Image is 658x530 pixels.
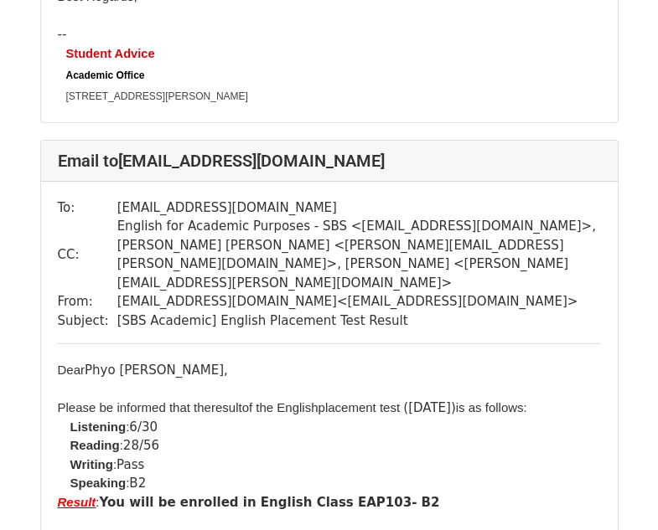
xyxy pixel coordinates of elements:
li: B2 [70,474,601,493]
font: Dear [58,363,85,377]
span: -- [58,27,67,42]
td: [EMAIL_ADDRESS][DOMAIN_NAME] < [EMAIL_ADDRESS][DOMAIN_NAME] > [117,292,601,311]
font: : [70,457,117,471]
div: Phyo [PERSON_NAME], [58,361,601,380]
font: is as follows: [456,400,527,414]
b: Listening [70,419,127,434]
font: : [58,495,100,509]
font: [STREET_ADDRESS][PERSON_NAME] [66,90,248,102]
li: 6/30 [70,418,601,437]
font: : [70,419,130,434]
span: result [211,400,242,414]
td: To: [58,198,117,218]
b: Reading [70,438,120,452]
span: Result [58,495,96,509]
div: ( [DATE]) [58,399,601,418]
h4: Email to [EMAIL_ADDRESS][DOMAIN_NAME] [58,151,601,171]
iframe: Chat Widget [574,450,658,530]
td: [SBS Academic] English Placement Test Result [117,311,601,331]
td: CC: [58,217,117,292]
td: Subject: [58,311,117,331]
b: Student Advice [66,47,155,60]
li: Pass [70,455,601,475]
td: From: [58,292,117,311]
span: placement [319,400,376,414]
b: Speaking [70,476,127,490]
font: : [70,476,130,490]
b: You will be enrolled in English Class EAP103- B2 [100,495,440,510]
td: English for Academic Purposes - SBS < [EMAIL_ADDRESS][DOMAIN_NAME] >, [PERSON_NAME] [PERSON_NAME]... [117,217,601,292]
span: test [380,400,400,414]
b: Academic Office [66,69,145,81]
td: [EMAIL_ADDRESS][DOMAIN_NAME] [117,198,601,218]
font: Please be informed that the of the English [58,400,404,414]
li: 28/56 [70,436,601,455]
b: Writing [70,457,113,471]
font: : [70,438,123,452]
